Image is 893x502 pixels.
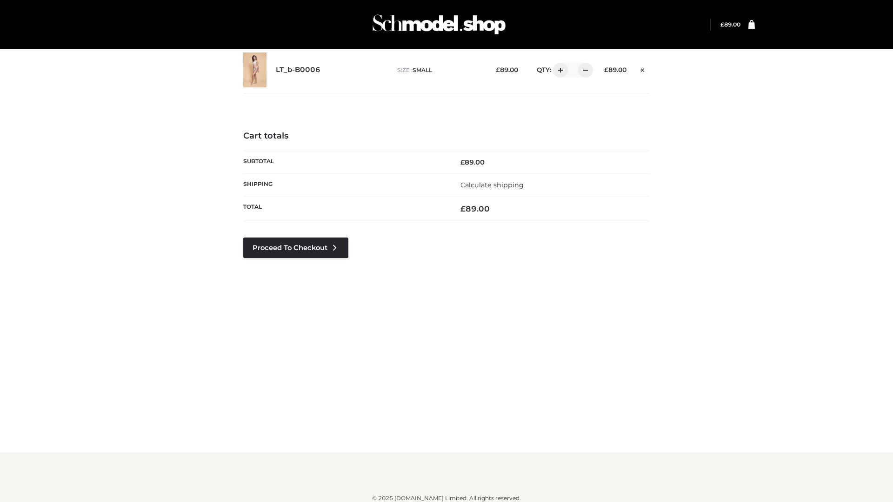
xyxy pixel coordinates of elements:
a: Proceed to Checkout [243,238,348,258]
bdi: 89.00 [460,204,490,213]
span: SMALL [413,66,432,73]
a: Calculate shipping [460,181,524,189]
th: Subtotal [243,151,446,173]
a: LT_b-B0006 [276,66,320,74]
bdi: 89.00 [460,158,485,166]
span: £ [460,204,466,213]
th: Total [243,197,446,221]
img: Schmodel Admin 964 [369,6,509,43]
span: £ [604,66,608,73]
span: £ [720,21,724,28]
span: £ [460,158,465,166]
th: Shipping [243,173,446,196]
div: QTY: [527,63,590,78]
h4: Cart totals [243,131,650,141]
bdi: 89.00 [496,66,518,73]
bdi: 89.00 [720,21,740,28]
a: £89.00 [720,21,740,28]
a: Remove this item [636,63,650,75]
bdi: 89.00 [604,66,626,73]
span: £ [496,66,500,73]
p: size : [397,66,481,74]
